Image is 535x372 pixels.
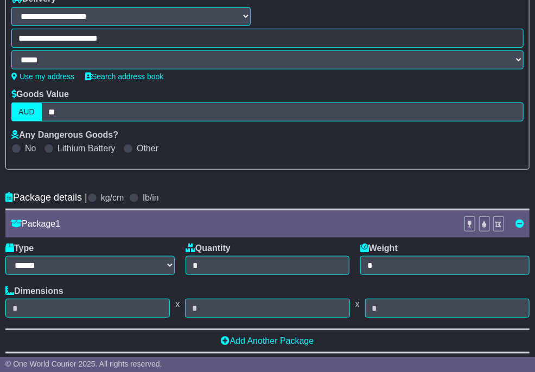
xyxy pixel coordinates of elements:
[360,243,398,253] label: Weight
[11,130,118,140] label: Any Dangerous Goods?
[11,72,74,81] a: Use my address
[5,243,34,253] label: Type
[5,219,458,229] div: Package
[515,219,524,228] a: Remove this item
[350,299,365,309] span: x
[85,72,163,81] a: Search address book
[101,193,124,203] label: kg/cm
[55,219,60,228] span: 1
[11,102,42,121] label: AUD
[25,143,36,153] label: No
[170,299,185,309] span: x
[221,336,314,345] a: Add Another Package
[5,192,87,203] h4: Package details |
[5,360,162,368] span: © One World Courier 2025. All rights reserved.
[5,286,63,296] label: Dimensions
[137,143,158,153] label: Other
[186,243,231,253] label: Quantity
[143,193,158,203] label: lb/in
[11,89,69,99] label: Goods Value
[58,143,116,153] label: Lithium Battery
